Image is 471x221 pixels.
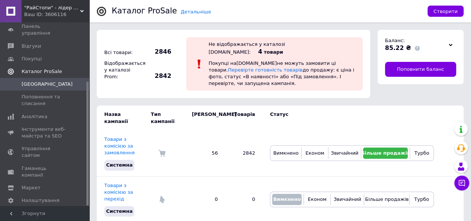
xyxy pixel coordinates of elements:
[102,58,143,82] div: Відображається у каталозі Prom:
[22,56,42,62] span: Покупці
[264,49,283,55] span: товари
[366,194,407,205] button: Більше продажів
[194,59,205,70] img: :exclamation:
[306,194,328,205] button: Економ
[454,176,469,190] button: Чат з покупцем
[22,113,47,120] span: Аналітика
[365,196,408,202] span: Більше продажів
[106,162,133,168] span: Системна
[330,148,359,159] button: Звичайний
[22,94,69,107] span: Поповнення та списання
[22,145,69,159] span: Управління сайтом
[332,194,362,205] button: Звичайний
[414,150,429,156] span: Турбо
[272,148,299,159] button: Вимкнено
[145,48,171,56] span: 2846
[184,130,225,176] td: 56
[225,130,262,176] td: 2842
[22,126,69,139] span: Інструменти веб-майстра та SEO
[22,43,41,50] span: Відгуки
[385,62,456,77] a: Поповнити баланс
[22,197,60,204] span: Налаштування
[433,9,458,14] span: Створити
[411,194,432,205] button: Турбо
[102,47,143,58] div: Всі товари:
[385,38,405,43] span: Баланс:
[22,23,69,37] span: Панель управління
[209,41,285,55] div: Не відображається у каталозі [DOMAIN_NAME]:
[412,148,432,159] button: Турбо
[305,150,324,156] span: Економ
[228,67,303,73] a: Перевірте готовність товарів
[145,72,171,80] span: 2842
[303,148,326,159] button: Економ
[209,60,354,86] span: Покупці на [DOMAIN_NAME] не можуть замовити ці товари. до продажу: є ціна і фото, статус «В наявн...
[24,4,80,11] span: "РайСтопи" - лідер на ринку дитячого та жіночого, а також чоловічого одягу!
[273,196,300,202] span: Вимкнено
[22,81,73,88] span: [GEOGRAPHIC_DATA]
[97,105,151,130] td: Назва кампанії
[184,105,225,130] td: [PERSON_NAME]
[181,9,211,15] a: Детальніше
[106,208,133,214] span: Системна
[273,150,299,156] span: Вимкнено
[258,48,262,55] span: 4
[414,196,429,202] span: Турбо
[151,105,184,130] td: Тип кампанії
[24,11,89,18] div: Ваш ID: 3606116
[397,66,444,73] span: Поповнити баланс
[361,150,410,156] span: Більше продажів
[22,68,62,75] span: Каталог ProSale
[104,136,134,155] a: Товари з комісією за замовлення
[158,149,166,157] img: Комісія за замовлення
[272,194,302,205] button: Вимкнено
[308,196,327,202] span: Економ
[158,196,166,203] img: Комісія за перехід
[262,105,434,130] td: Статус
[22,184,41,191] span: Маркет
[104,183,133,202] a: Товари з комісією за перехід
[22,165,69,179] span: Гаманець компанії
[112,7,177,15] div: Каталог ProSale
[225,105,262,130] td: Товарів
[385,44,411,51] span: 85.22 ₴
[334,196,361,202] span: Звичайний
[331,150,359,156] span: Звичайний
[427,6,464,17] button: Створити
[363,148,408,159] button: Більше продажів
